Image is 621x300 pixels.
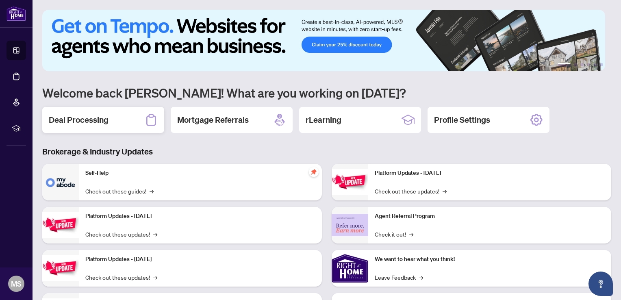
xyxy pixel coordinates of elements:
h2: Deal Processing [49,114,109,126]
a: Check out these guides!→ [85,187,154,196]
img: Self-Help [42,164,79,200]
h2: Profile Settings [434,114,490,126]
button: 4 [587,63,590,66]
span: → [150,187,154,196]
img: We want to hear what you think! [332,250,368,287]
img: Agent Referral Program [332,214,368,236]
button: 6 [600,63,603,66]
button: 2 [574,63,577,66]
span: → [419,273,423,282]
button: Open asap [588,272,613,296]
a: Check out these updates!→ [85,230,157,239]
span: MS [11,278,22,289]
span: → [443,187,447,196]
button: 5 [593,63,597,66]
p: Platform Updates - [DATE] [85,212,315,221]
span: → [153,273,157,282]
p: Platform Updates - [DATE] [375,169,605,178]
span: pushpin [309,167,319,177]
img: Platform Updates - July 21, 2025 [42,255,79,281]
p: Platform Updates - [DATE] [85,255,315,264]
img: Platform Updates - September 16, 2025 [42,212,79,238]
p: We want to hear what you think! [375,255,605,264]
button: 3 [580,63,584,66]
img: Slide 0 [42,10,605,71]
h2: Mortgage Referrals [177,114,249,126]
img: logo [7,6,26,21]
a: Check it out!→ [375,230,413,239]
h3: Brokerage & Industry Updates [42,146,611,157]
h2: rLearning [306,114,341,126]
a: Check out these updates!→ [375,187,447,196]
p: Agent Referral Program [375,212,605,221]
p: Self-Help [85,169,315,178]
span: → [409,230,413,239]
h1: Welcome back [PERSON_NAME]! What are you working on [DATE]? [42,85,611,100]
a: Check out these updates!→ [85,273,157,282]
img: Platform Updates - June 23, 2025 [332,169,368,195]
button: 1 [558,63,571,66]
span: → [153,230,157,239]
a: Leave Feedback→ [375,273,423,282]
